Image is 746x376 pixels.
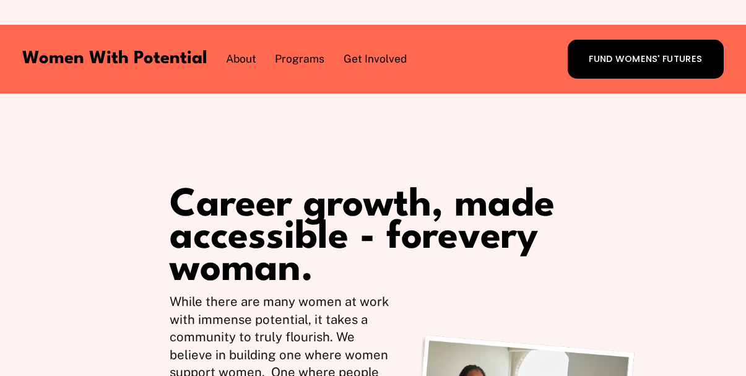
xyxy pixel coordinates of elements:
a: Women With Potential [22,50,207,68]
span: Programs [275,51,324,66]
a: folder dropdown [344,51,407,68]
h1: Career growth, made accessible - for . [170,190,635,286]
a: FUND WOMENS' FUTURES [568,40,724,79]
a: folder dropdown [226,51,256,68]
a: folder dropdown [275,51,324,68]
span: Get Involved [344,51,407,66]
span: every woman [170,219,549,289]
span: About [226,51,256,66]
